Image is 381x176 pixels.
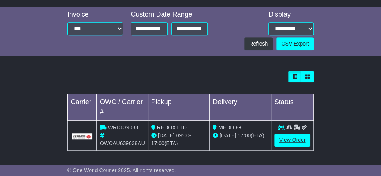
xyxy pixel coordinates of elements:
[276,37,314,50] a: CSV Export
[219,132,236,138] span: [DATE]
[274,134,311,147] a: View Order
[176,132,189,138] span: 09:00
[131,11,208,19] div: Custom Date Range
[244,37,273,50] button: Refresh
[213,132,268,140] div: (ETA)
[67,11,123,19] div: Invoice
[158,132,175,138] span: [DATE]
[151,140,165,146] span: 17:00
[271,94,314,121] td: Status
[151,132,206,147] div: - (ETA)
[67,167,176,173] span: © One World Courier 2025. All rights reserved.
[108,124,138,130] span: WRD639038
[157,124,187,130] span: REDOX LTD
[72,133,92,139] img: GetCarrierServiceLogo
[67,94,96,121] td: Carrier
[148,94,209,121] td: Pickup
[100,140,145,146] span: OWCAU639038AU
[210,94,271,121] td: Delivery
[96,94,148,121] td: OWC / Carrier #
[268,11,314,19] div: Display
[238,132,251,138] span: 17:00
[218,124,241,130] span: MEDLOG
